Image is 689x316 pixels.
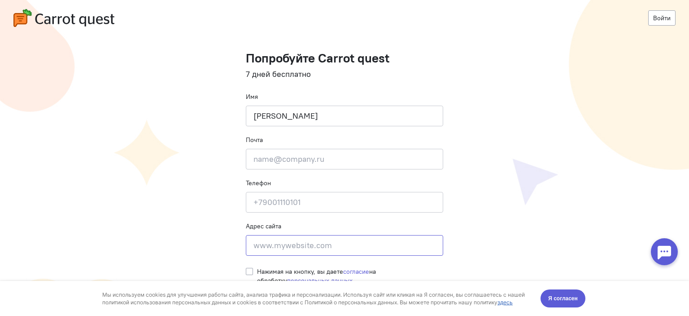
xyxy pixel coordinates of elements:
div: Мы используем cookies для улучшения работы сайта, анализа трафика и персонализации. Используя сай... [102,10,530,25]
a: персональных данных [287,276,353,285]
a: здесь [497,18,513,25]
label: Телефон [246,178,271,187]
label: Имя [246,92,258,101]
button: Я согласен [541,9,585,27]
input: name@company.ru [246,149,443,169]
label: Почта [246,135,263,144]
span: Нажимая на кнопку, вы даете на обработку [257,267,376,285]
img: carrot-quest-logo.svg [13,9,114,27]
label: Адрес сайта [246,222,281,231]
input: Ваше имя [246,106,443,126]
h1: Попробуйте Carrot quest [246,51,443,65]
a: Войти [648,10,676,26]
span: Я согласен [548,13,578,22]
input: www.mywebsite.com [246,235,443,256]
h4: 7 дней бесплатно [246,70,443,79]
input: +79001110101 [246,192,443,213]
a: согласие [343,267,369,276]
